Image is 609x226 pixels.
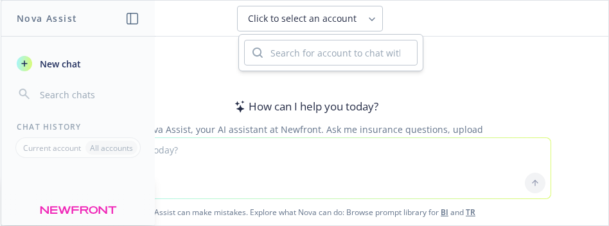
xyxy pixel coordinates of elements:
[17,12,77,25] h1: Nova Assist
[37,85,139,103] input: Search chats
[248,12,357,25] span: Click to select an account
[90,143,133,153] p: All accounts
[263,40,417,65] input: Search for account to chat with...
[23,143,81,153] p: Current account
[252,48,263,58] svg: Search
[441,207,448,218] a: BI
[1,121,155,132] div: Chat History
[237,6,383,31] button: Click to select an account
[12,52,145,75] button: New chat
[231,98,378,115] div: How can I help you today?
[37,57,81,71] span: New chat
[123,123,485,150] div: I'm Nova Assist, your AI assistant at Newfront. Ask me insurance questions, upload documents to a...
[466,207,475,218] a: TR
[6,199,603,225] span: Nova Assist can make mistakes. Explore what Nova can do: Browse prompt library for and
